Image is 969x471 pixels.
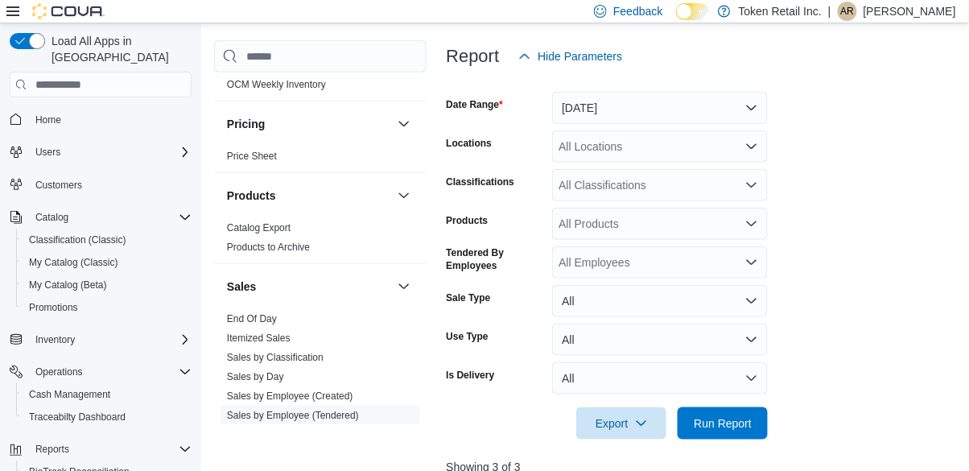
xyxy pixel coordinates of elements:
[16,296,198,319] button: Promotions
[446,47,499,66] h3: Report
[29,143,192,162] span: Users
[227,116,265,132] h3: Pricing
[23,275,192,295] span: My Catalog (Beta)
[227,370,284,383] span: Sales by Day
[16,406,198,428] button: Traceabilty Dashboard
[35,211,68,224] span: Catalog
[3,328,198,351] button: Inventory
[446,291,490,304] label: Sale Type
[23,253,192,272] span: My Catalog (Classic)
[23,230,133,250] a: Classification (Classic)
[29,256,118,269] span: My Catalog (Classic)
[227,333,291,344] a: Itemized Sales
[227,279,391,295] button: Sales
[394,277,414,296] button: Sales
[23,253,125,272] a: My Catalog (Classic)
[576,407,666,440] button: Export
[227,390,353,402] a: Sales by Employee (Created)
[227,409,359,422] span: Sales by Employee (Tendered)
[35,333,75,346] span: Inventory
[394,186,414,205] button: Products
[45,33,192,65] span: Load All Apps in [GEOGRAPHIC_DATA]
[23,407,132,427] a: Traceabilty Dashboard
[214,147,427,172] div: Pricing
[29,362,89,382] button: Operations
[227,150,277,163] span: Price Sheet
[214,218,427,263] div: Products
[29,176,89,195] a: Customers
[446,176,514,188] label: Classifications
[227,332,291,345] span: Itemized Sales
[745,179,758,192] button: Open list of options
[676,3,710,20] input: Dark Mode
[745,140,758,153] button: Open list of options
[29,208,192,227] span: Catalog
[613,3,662,19] span: Feedback
[23,298,192,317] span: Promotions
[678,407,768,440] button: Run Report
[23,298,85,317] a: Promotions
[586,407,657,440] span: Export
[3,141,198,163] button: Users
[446,137,492,150] label: Locations
[3,206,198,229] button: Catalog
[29,233,126,246] span: Classification (Classic)
[227,188,276,204] h3: Products
[29,330,81,349] button: Inventory
[16,274,198,296] button: My Catalog (Beta)
[227,78,326,91] span: OCM Weekly Inventory
[23,407,192,427] span: Traceabilty Dashboard
[3,361,198,383] button: Operations
[538,48,622,64] span: Hide Parameters
[23,230,192,250] span: Classification (Classic)
[745,217,758,230] button: Open list of options
[739,2,823,21] p: Token Retail Inc.
[3,173,198,196] button: Customers
[3,107,198,130] button: Home
[446,98,503,111] label: Date Range
[838,2,857,21] div: andrew rampersad
[29,301,78,314] span: Promotions
[227,351,324,364] span: Sales by Classification
[227,116,391,132] button: Pricing
[35,179,82,192] span: Customers
[29,440,192,459] span: Reports
[29,411,126,423] span: Traceabilty Dashboard
[227,79,326,90] a: OCM Weekly Inventory
[16,229,198,251] button: Classification (Classic)
[227,221,291,234] span: Catalog Export
[828,2,831,21] p: |
[3,438,198,461] button: Reports
[446,214,488,227] label: Products
[745,256,758,269] button: Open list of options
[214,75,427,101] div: OCM
[29,175,192,195] span: Customers
[227,188,391,204] button: Products
[552,324,768,356] button: All
[29,109,192,129] span: Home
[227,352,324,363] a: Sales by Classification
[35,443,69,456] span: Reports
[23,385,117,404] a: Cash Management
[227,390,353,403] span: Sales by Employee (Created)
[227,241,310,254] span: Products to Archive
[227,313,277,324] a: End Of Day
[23,275,113,295] a: My Catalog (Beta)
[227,371,284,382] a: Sales by Day
[446,246,546,272] label: Tendered By Employees
[227,242,310,253] a: Products to Archive
[29,440,76,459] button: Reports
[841,2,855,21] span: ar
[552,362,768,395] button: All
[676,20,677,21] span: Dark Mode
[32,3,105,19] img: Cova
[29,279,107,291] span: My Catalog (Beta)
[227,279,257,295] h3: Sales
[552,285,768,317] button: All
[512,40,629,72] button: Hide Parameters
[552,92,768,124] button: [DATE]
[446,330,488,343] label: Use Type
[29,110,68,130] a: Home
[227,312,277,325] span: End Of Day
[35,146,60,159] span: Users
